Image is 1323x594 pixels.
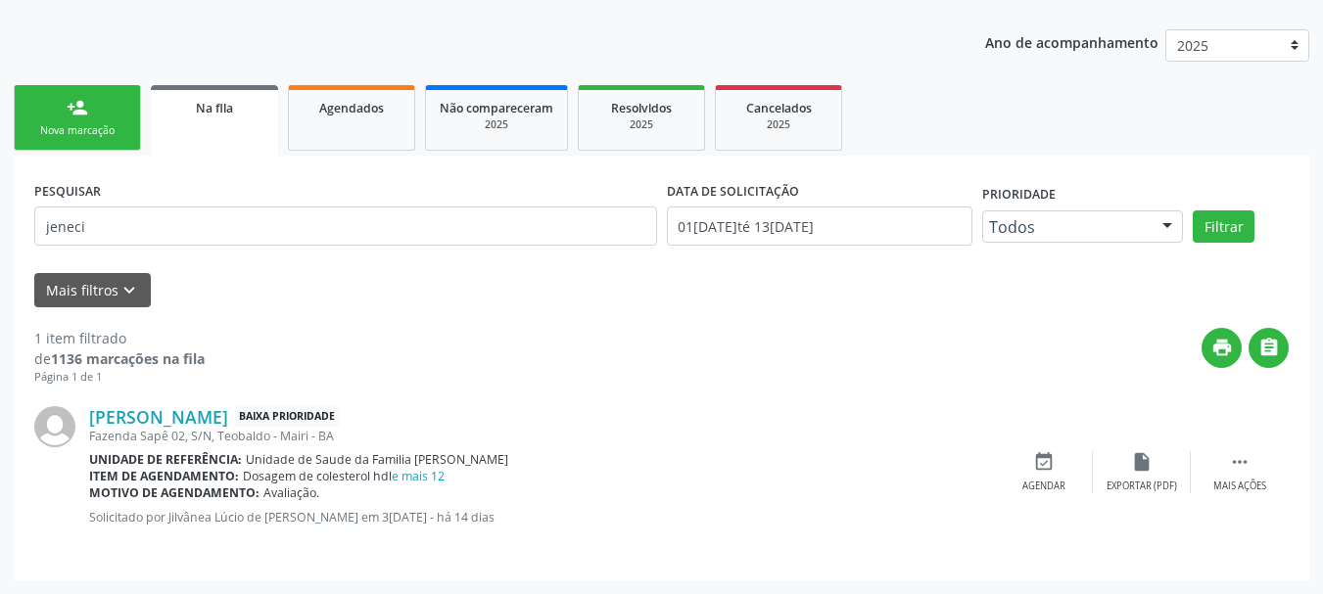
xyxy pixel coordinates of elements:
[1229,451,1251,473] i: 
[1211,337,1233,358] i: print
[34,206,657,246] input: Nome, CNS
[263,484,319,501] span: Avaliação.
[667,176,799,206] label: DATA DE SOLICITAÇÃO
[592,117,690,132] div: 2025
[34,369,205,386] div: Página 1 de 1
[319,100,384,116] span: Agendados
[89,468,239,484] b: Item de agendamento:
[1258,337,1280,358] i: 
[89,451,242,468] b: Unidade de referência:
[51,349,205,368] strong: 1136 marcações na fila
[730,117,827,132] div: 2025
[196,100,233,116] span: Na fila
[1213,480,1266,493] div: Mais ações
[89,406,228,428] a: [PERSON_NAME]
[89,484,260,501] b: Motivo de agendamento:
[28,123,126,138] div: Nova marcação
[667,206,973,246] input: Selecione um intervalo
[1107,480,1177,493] div: Exportar (PDF)
[34,328,205,348] div: 1 item filtrado
[440,100,553,116] span: Não compareceram
[67,97,88,118] div: person_add
[982,180,1056,210] label: Prioridade
[1202,328,1242,368] button: print
[246,451,508,468] span: Unidade de Saude da Familia [PERSON_NAME]
[34,273,151,307] button: Mais filtroskeyboard_arrow_down
[118,280,140,301] i: keyboard_arrow_down
[89,428,995,444] div: Fazenda Sapê 02, S/N, Teobaldo - Mairi - BA
[34,176,101,206] label: PESQUISAR
[1193,210,1254,244] button: Filtrar
[1033,451,1055,473] i: event_available
[392,468,445,484] a: e mais 12
[243,468,445,484] span: Dosagem de colesterol hdl
[89,509,995,525] p: Solicitado por Jilvânea Lúcio de [PERSON_NAME] em 3[DATE] - há 14 dias
[235,406,339,427] span: Baixa Prioridade
[1131,451,1153,473] i: insert_drive_file
[1022,480,1065,493] div: Agendar
[440,117,553,132] div: 2025
[985,29,1158,54] p: Ano de acompanhamento
[34,348,205,369] div: de
[989,217,1143,237] span: Todos
[34,406,75,447] img: img
[746,100,812,116] span: Cancelados
[1249,328,1289,368] button: 
[611,100,672,116] span: Resolvidos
